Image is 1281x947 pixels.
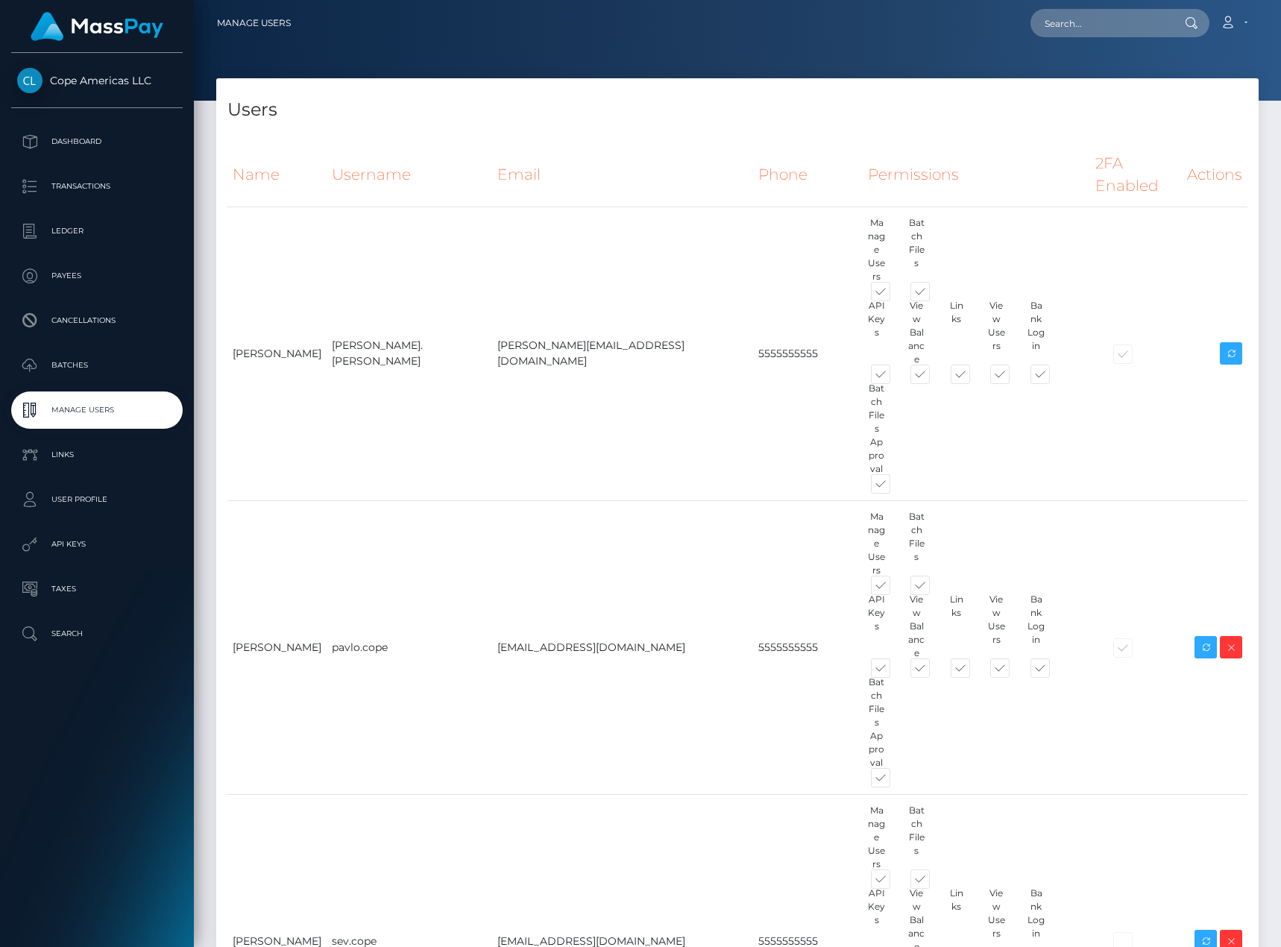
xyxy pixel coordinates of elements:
[17,354,177,377] p: Batches
[11,302,183,339] a: Cancellations
[896,510,937,577] div: Batch Files
[753,143,863,207] th: Phone
[327,207,492,500] td: [PERSON_NAME].[PERSON_NAME]
[11,213,183,250] a: Ledger
[492,143,753,207] th: Email
[896,299,937,366] div: View Balance
[17,309,177,332] p: Cancellations
[937,299,977,366] div: Links
[17,130,177,153] p: Dashboard
[17,444,177,466] p: Links
[857,382,897,476] div: Batch Files Approval
[857,593,897,660] div: API Keys
[1030,9,1171,37] input: Search...
[976,593,1016,660] div: View Users
[863,143,1090,207] th: Permissions
[17,265,177,287] p: Payees
[11,391,183,429] a: Manage Users
[17,578,177,600] p: Taxes
[11,347,183,384] a: Batches
[857,216,897,283] div: Manage Users
[11,526,183,563] a: API Keys
[896,216,937,283] div: Batch Files
[227,143,327,207] th: Name
[17,533,177,556] p: API Keys
[896,804,937,871] div: Batch Files
[227,97,1247,123] h4: Users
[17,488,177,511] p: User Profile
[11,615,183,652] a: Search
[327,143,492,207] th: Username
[217,7,291,39] a: Manage Users
[857,299,897,366] div: API Keys
[11,570,183,608] a: Taxes
[17,399,177,421] p: Manage Users
[896,593,937,660] div: View Balance
[11,74,183,87] span: Cope Americas LLC
[857,804,897,871] div: Manage Users
[976,299,1016,366] div: View Users
[17,220,177,242] p: Ledger
[31,12,163,41] img: MassPay Logo
[1090,143,1182,207] th: 2FA Enabled
[1182,143,1247,207] th: Actions
[227,500,327,794] td: [PERSON_NAME]
[11,257,183,295] a: Payees
[857,510,897,577] div: Manage Users
[1016,593,1057,660] div: Bank Login
[11,436,183,474] a: Links
[17,68,43,93] img: Cope Americas LLC
[753,207,863,500] td: 5555555555
[937,593,977,660] div: Links
[857,676,897,770] div: Batch Files Approval
[11,123,183,160] a: Dashboard
[753,500,863,794] td: 5555555555
[11,168,183,205] a: Transactions
[492,207,753,500] td: [PERSON_NAME][EMAIL_ADDRESS][DOMAIN_NAME]
[227,207,327,500] td: [PERSON_NAME]
[1016,299,1057,366] div: Bank Login
[17,623,177,645] p: Search
[11,481,183,518] a: User Profile
[17,175,177,198] p: Transactions
[327,500,492,794] td: pavlo.cope
[492,500,753,794] td: [EMAIL_ADDRESS][DOMAIN_NAME]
